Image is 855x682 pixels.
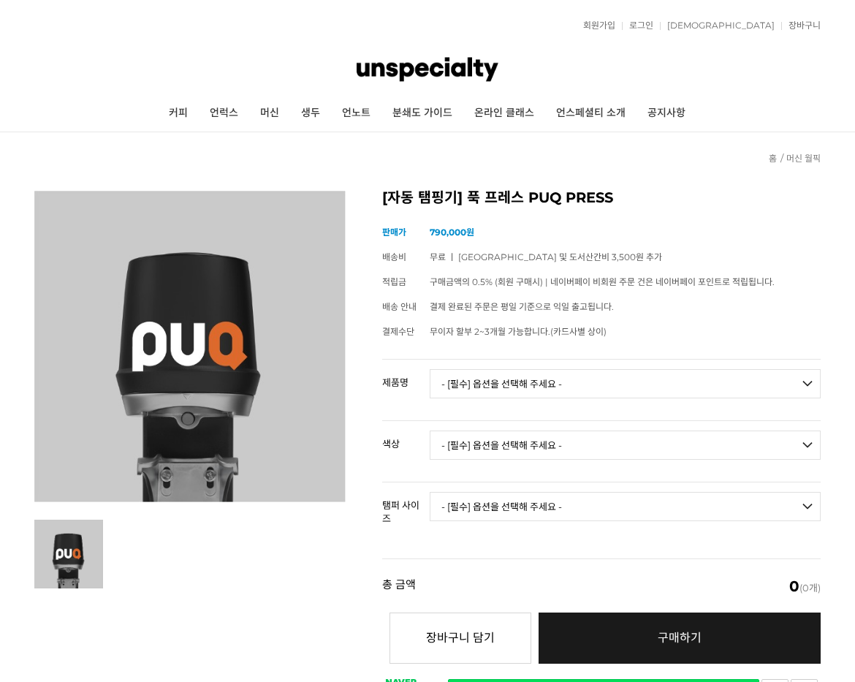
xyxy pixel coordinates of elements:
img: 푹 프레스 PUQ PRESS [34,191,346,502]
span: 무료 ㅣ [GEOGRAPHIC_DATA] 및 도서산간비 3,500원 추가 [430,251,662,262]
a: 회원가입 [576,21,615,30]
span: 무이자 할부 2~3개월 가능합니다.(카드사별 상이) [430,326,607,337]
span: 결제 완료된 주문은 평일 기준으로 익일 출고됩니다. [430,301,614,312]
span: 구매금액의 0.5% (회원 구매시) | 네이버페이 비회원 주문 건은 네이버페이 포인트로 적립됩니다. [430,276,775,287]
span: 적립금 [382,276,406,287]
a: 장바구니 [781,21,821,30]
th: 제품명 [382,360,430,393]
a: 언럭스 [199,95,249,132]
a: 온라인 클래스 [463,95,545,132]
strong: 총 금액 [382,579,416,594]
a: 커피 [158,95,199,132]
a: 공지사항 [636,95,696,132]
button: 장바구니 담기 [389,613,531,664]
a: 머신 [249,95,290,132]
span: 배송비 [382,251,406,262]
span: 배송 안내 [382,301,417,312]
em: 0 [789,577,799,595]
a: 머신 월픽 [786,153,821,164]
a: 로그인 [622,21,653,30]
a: 생두 [290,95,331,132]
span: 판매가 [382,227,406,238]
a: 언노트 [331,95,381,132]
a: 구매하기 [539,613,821,664]
span: 결제수단 [382,326,414,337]
a: [DEMOGRAPHIC_DATA] [660,21,775,30]
h2: [자동 탬핑기] 푹 프레스 PUQ PRESS [382,191,821,205]
th: 탬퍼 사이즈 [382,482,430,529]
a: 분쇄도 가이드 [381,95,463,132]
span: 구매하기 [658,631,702,645]
th: 색상 [382,421,430,455]
span: (0개) [789,579,821,594]
a: 홈 [769,153,777,164]
strong: 790,000원 [430,227,474,238]
img: 언스페셜티 몰 [357,48,498,91]
a: 언스페셜티 소개 [545,95,636,132]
